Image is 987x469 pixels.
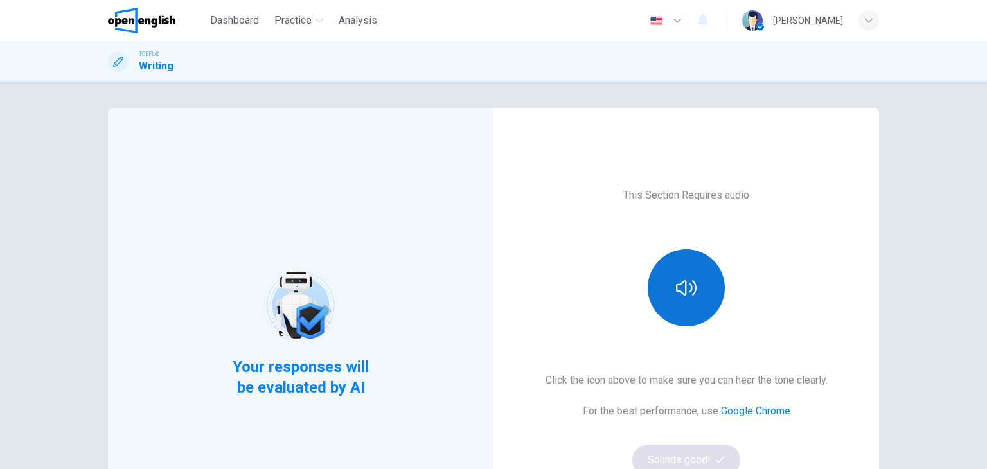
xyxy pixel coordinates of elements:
img: Profile picture [742,10,763,31]
h6: Click the icon above to make sure you can hear the tone clearly. [546,373,828,388]
button: Practice [269,9,328,32]
span: Dashboard [210,13,259,28]
img: en [648,16,664,26]
span: TOEFL® [139,49,159,58]
h6: For the best performance, use [583,403,790,419]
a: OpenEnglish logo [108,8,205,33]
span: Practice [274,13,312,28]
h6: This Section Requires audio [623,188,749,203]
span: Analysis [339,13,377,28]
div: [PERSON_NAME] [773,13,843,28]
h1: Writing [139,58,173,74]
img: robot icon [260,265,341,346]
button: Analysis [333,9,382,32]
img: OpenEnglish logo [108,8,175,33]
span: Your responses will be evaluated by AI [223,357,379,398]
a: Google Chrome [721,405,790,417]
button: Dashboard [205,9,264,32]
